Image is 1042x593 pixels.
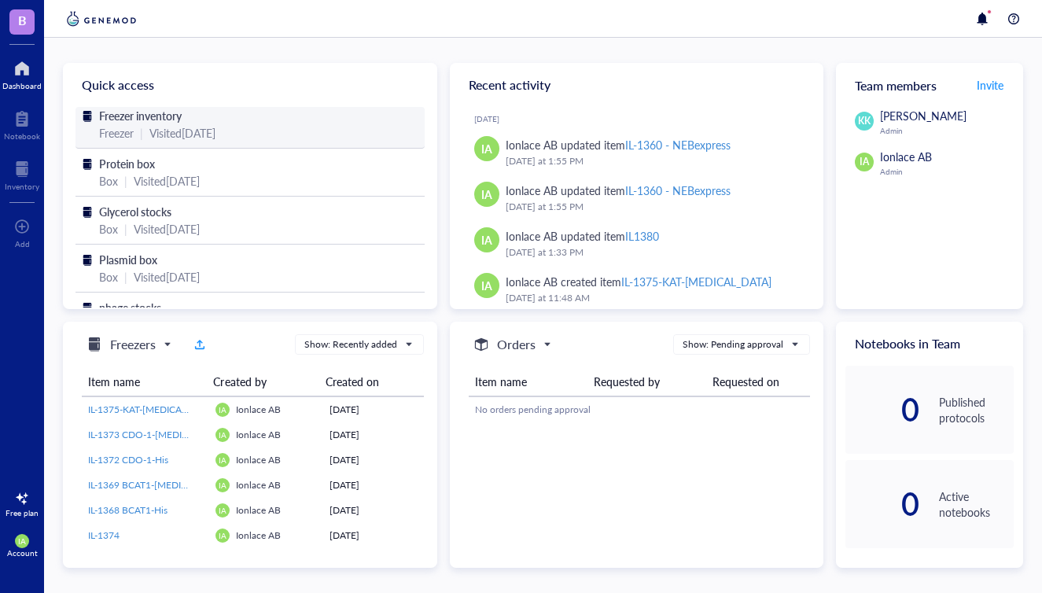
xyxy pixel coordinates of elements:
[587,367,706,396] th: Requested by
[219,455,226,465] span: IA
[497,335,536,354] h5: Orders
[462,267,812,312] a: IAIonlace AB created itemIL-1375-KAT-[MEDICAL_DATA][DATE] at 11:48 AM
[88,428,230,441] span: IL-1373 CDO-1-[MEDICAL_DATA]
[304,337,397,352] div: Show: Recently added
[845,397,920,422] div: 0
[462,175,812,221] a: IAIonlace AB updated itemIL-1360 - NEBexpress[DATE] at 1:55 PM
[462,130,812,175] a: IAIonlace AB updated itemIL-1360 - NEBexpress[DATE] at 1:55 PM
[319,367,418,396] th: Created on
[330,529,417,543] div: [DATE]
[236,403,281,416] span: Ionlace AB
[149,124,215,142] div: Visited [DATE]
[88,453,168,466] span: IL-1372 CDO-1-His
[99,124,134,142] div: Freezer
[506,245,799,260] div: [DATE] at 1:33 PM
[880,108,967,123] span: [PERSON_NAME]
[99,252,157,267] span: Plasmid box
[99,220,118,238] div: Box
[99,108,182,123] span: Freezer inventory
[88,503,203,517] a: IL-1368 BCAT1-His
[625,182,731,198] div: IL-1360 - NEBexpress
[236,428,281,441] span: Ionlace AB
[219,405,226,414] span: IA
[207,367,318,396] th: Created by
[124,172,127,190] div: |
[330,403,417,417] div: [DATE]
[99,156,155,171] span: Protein box
[880,149,932,164] span: Ionlace AB
[330,428,417,442] div: [DATE]
[134,220,200,238] div: Visited [DATE]
[5,182,39,191] div: Inventory
[124,220,127,238] div: |
[63,63,437,107] div: Quick access
[330,503,417,517] div: [DATE]
[858,114,871,128] span: KK
[219,430,226,440] span: IA
[976,72,1004,98] button: Invite
[99,204,171,219] span: Glycerol stocks
[236,478,281,492] span: Ionlace AB
[481,140,492,157] span: IA
[6,508,39,517] div: Free plan
[110,335,156,354] h5: Freezers
[845,492,920,517] div: 0
[939,488,1014,520] div: Active notebooks
[621,274,771,289] div: IL-1375-KAT-[MEDICAL_DATA]
[475,403,805,417] div: No orders pending approval
[481,186,492,203] span: IA
[5,157,39,191] a: Inventory
[450,63,824,107] div: Recent activity
[506,199,799,215] div: [DATE] at 1:55 PM
[474,114,812,123] div: [DATE]
[134,268,200,285] div: Visited [DATE]
[2,56,42,90] a: Dashboard
[625,228,659,244] div: IL1380
[506,182,731,199] div: Ionlace AB updated item
[140,124,143,142] div: |
[236,453,281,466] span: Ionlace AB
[134,172,200,190] div: Visited [DATE]
[506,136,731,153] div: Ionlace AB updated item
[82,367,207,396] th: Item name
[236,503,281,517] span: Ionlace AB
[219,481,226,490] span: IA
[880,167,1014,176] div: Admin
[836,63,1023,107] div: Team members
[88,478,203,492] a: IL-1369 BCAT1-[MEDICAL_DATA]
[625,137,731,153] div: IL-1360 - NEBexpress
[99,268,118,285] div: Box
[88,453,203,467] a: IL-1372 CDO-1-His
[99,172,118,190] div: Box
[330,453,417,467] div: [DATE]
[88,403,203,417] a: IL-1375-KAT-[MEDICAL_DATA]
[2,81,42,90] div: Dashboard
[330,478,417,492] div: [DATE]
[481,231,492,249] span: IA
[88,403,218,416] span: IL-1375-KAT-[MEDICAL_DATA]
[462,221,812,267] a: IAIonlace AB updated itemIL1380[DATE] at 1:33 PM
[124,268,127,285] div: |
[99,300,161,315] span: phage stocks
[481,277,492,294] span: IA
[860,155,869,169] span: IA
[469,367,587,396] th: Item name
[4,131,40,141] div: Notebook
[506,153,799,169] div: [DATE] at 1:55 PM
[7,548,38,558] div: Account
[18,10,27,30] span: B
[880,126,1014,135] div: Admin
[88,503,168,517] span: IL-1368 BCAT1-His
[683,337,783,352] div: Show: Pending approval
[236,529,281,542] span: Ionlace AB
[88,529,120,542] span: IL-1374
[706,367,811,396] th: Requested on
[88,428,203,442] a: IL-1373 CDO-1-[MEDICAL_DATA]
[88,478,230,492] span: IL-1369 BCAT1-[MEDICAL_DATA]
[219,506,226,515] span: IA
[63,9,140,28] img: genemod-logo
[977,77,1003,93] span: Invite
[15,239,30,249] div: Add
[88,529,203,543] a: IL-1374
